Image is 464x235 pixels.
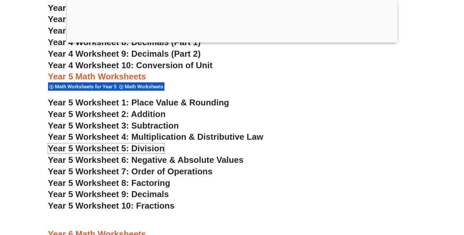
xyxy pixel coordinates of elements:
[55,84,119,90] span: Math Worksheets for Year 5
[48,132,263,142] a: Year 5 Worksheet 4: Multiplication & Distributive Law
[48,178,170,188] a: Year 5 Worksheet 8: Factoring
[118,82,164,91] div: Math Worksheets
[125,84,165,90] span: Math Worksheets
[48,98,229,107] a: Year 5 Worksheet 1: Place Value & Rounding
[48,3,186,13] a: Year 4 Worksheet 5: Multiplication
[48,49,201,59] a: Year 4 Worksheet 9: Decimals (Part 2)
[48,14,165,24] a: Year 4 Worksheet 6: Division
[48,37,201,47] a: Year 4 Worksheet 8: Decimals (Part 1)
[48,166,213,176] a: Year 5 Worksheet 7: Order of Operations
[351,161,464,235] iframe: Chat Widget
[48,60,213,70] a: Year 4 Worksheet 10: Conversion of Unit
[48,82,118,91] div: Math Worksheets for Year 5
[48,71,416,82] h3: Year 5 Math Worksheets
[48,143,165,153] a: Year 5 Worksheet 5: Division
[48,109,166,119] a: Year 5 Worksheet 2: Addition
[48,26,170,36] a: Year 4 Worksheet 7: Fractions
[48,189,169,199] a: Year 5 Worksheet 9: Decimals
[48,121,179,131] a: Year 5 Worksheet 3: Subtraction
[48,155,244,165] a: Year 5 Worksheet 6: Negative & Absolute Values
[48,201,175,211] a: Year 5 Worksheet 10: Fractions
